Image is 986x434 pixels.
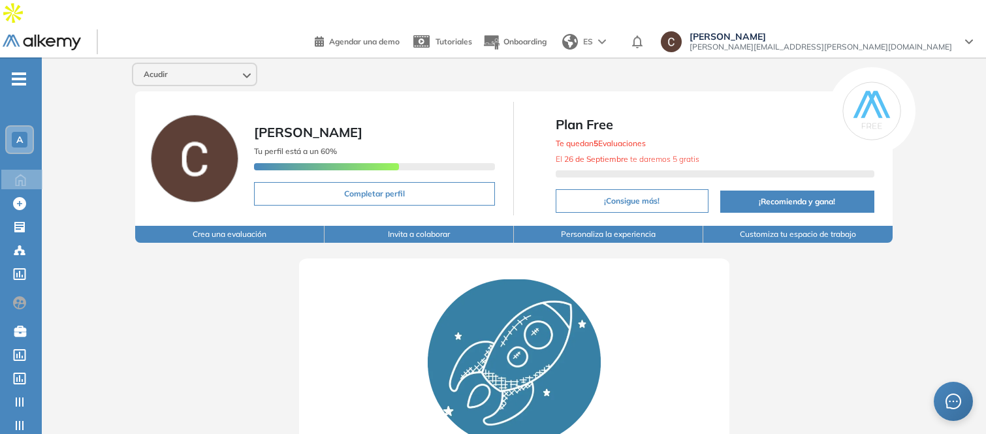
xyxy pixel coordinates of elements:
span: El te daremos 5 gratis [556,154,699,164]
button: ¡Recomienda y gana! [720,191,874,213]
button: Onboarding [483,28,547,56]
b: 5 [594,138,598,148]
a: Tutoriales [410,25,472,59]
button: ¡Consigue más! [556,189,708,213]
span: [PERSON_NAME] [690,31,952,42]
button: Customiza tu espacio de trabajo [703,226,893,243]
button: Invita a colaborar [325,226,514,243]
img: Foto de perfil [151,115,238,202]
span: message [946,394,961,409]
span: Plan Free [556,115,874,134]
span: Agendar una demo [329,37,400,46]
a: Agendar una demo [315,33,400,48]
span: Onboarding [503,37,547,46]
span: [PERSON_NAME][EMAIL_ADDRESS][PERSON_NAME][DOMAIN_NAME] [690,42,952,52]
img: arrow [598,39,606,44]
span: Tutoriales [436,37,472,46]
button: Completar perfil [254,182,495,206]
span: [PERSON_NAME] [254,124,362,140]
img: world [562,34,578,50]
span: Acudir [144,69,168,80]
span: Te quedan Evaluaciones [556,138,646,148]
button: Crea una evaluación [135,226,325,243]
span: A [16,134,23,145]
span: Tu perfil está a un 60% [254,146,337,156]
button: Personaliza la experiencia [514,226,703,243]
i: - [12,78,26,80]
span: ES [583,36,593,48]
img: Logo [3,35,81,51]
b: 26 de Septiembre [564,154,628,164]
